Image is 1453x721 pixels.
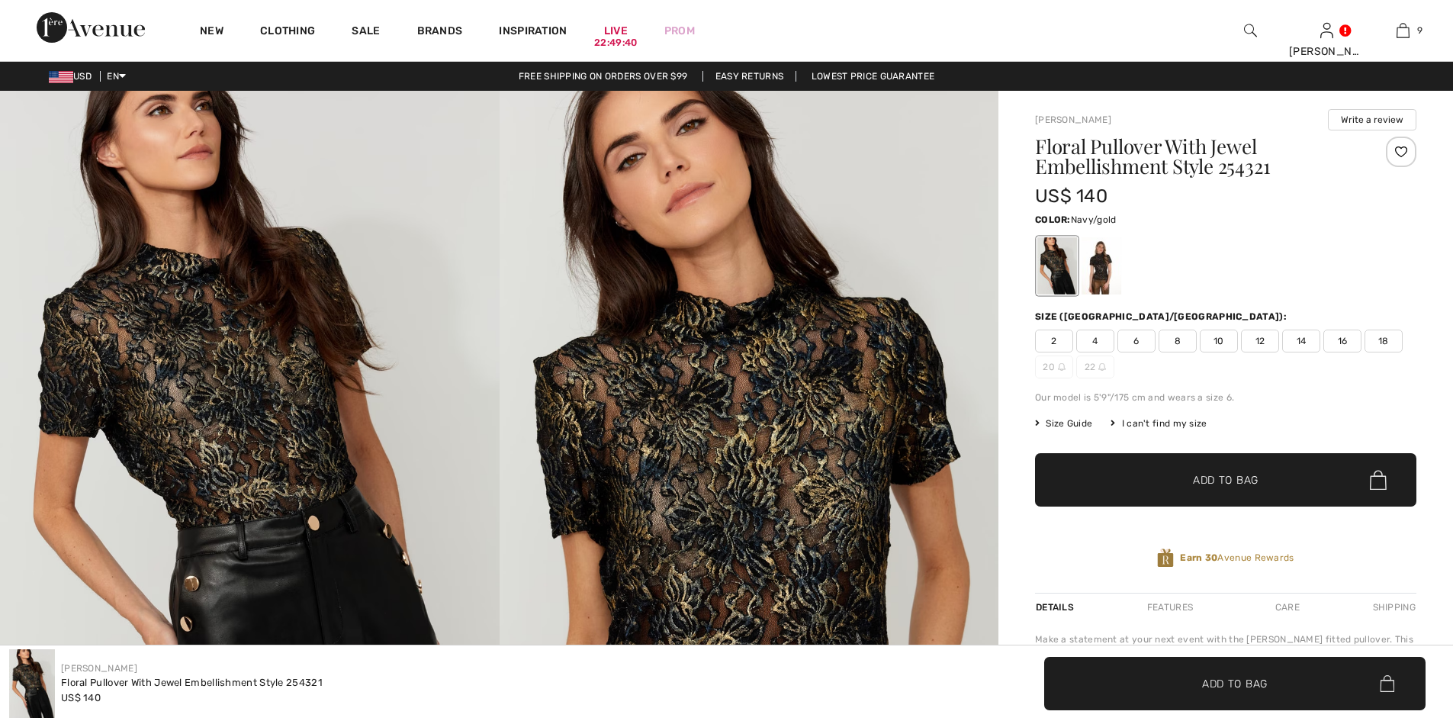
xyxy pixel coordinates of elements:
span: EN [107,71,126,82]
div: I can't find my size [1111,417,1207,430]
a: [PERSON_NAME] [61,663,137,674]
div: Shipping [1369,594,1416,621]
span: Color: [1035,214,1071,225]
div: Navy/gold [1037,237,1077,295]
span: Inspiration [499,24,567,40]
img: My Info [1320,21,1333,40]
span: 8 [1159,330,1197,352]
div: Details [1035,594,1078,621]
span: 18 [1365,330,1403,352]
img: Bag.svg [1370,470,1387,490]
div: Floral Pullover With Jewel Embellishment Style 254321 [61,675,323,690]
span: 16 [1323,330,1361,352]
span: 10 [1200,330,1238,352]
strong: Earn 30 [1180,552,1217,563]
span: Add to Bag [1202,675,1268,691]
img: US Dollar [49,71,73,83]
div: Our model is 5'9"/175 cm and wears a size 6. [1035,391,1416,404]
span: 6 [1117,330,1156,352]
a: Lowest Price Guarantee [799,71,947,82]
span: 9 [1417,24,1422,37]
a: [PERSON_NAME] [1035,114,1111,125]
div: Care [1262,594,1313,621]
img: Bag.svg [1380,675,1394,692]
img: 1ère Avenue [37,12,145,43]
span: US$ 140 [1035,185,1107,207]
a: Easy Returns [702,71,797,82]
a: Prom [664,23,695,39]
span: USD [49,71,98,82]
a: Free shipping on orders over $99 [506,71,700,82]
a: Live22:49:40 [604,23,628,39]
img: Avenue Rewards [1157,548,1174,568]
span: 12 [1241,330,1279,352]
a: Brands [417,24,463,40]
div: Make a statement at your next event with the [PERSON_NAME] fitted pullover. This hip-length piece... [1035,632,1416,701]
img: search the website [1244,21,1257,40]
a: Clothing [260,24,315,40]
span: 20 [1035,356,1073,378]
span: Navy/gold [1071,214,1117,225]
div: 22:49:40 [594,36,637,50]
a: 9 [1365,21,1440,40]
div: Size ([GEOGRAPHIC_DATA]/[GEOGRAPHIC_DATA]): [1035,310,1290,323]
img: Floral Pullover with Jewel Embellishment Style 254321 [9,649,55,718]
button: Write a review [1328,109,1416,130]
span: 4 [1076,330,1114,352]
a: Sale [352,24,380,40]
img: ring-m.svg [1098,363,1106,371]
span: 14 [1282,330,1320,352]
div: [PERSON_NAME] [1289,43,1364,60]
img: My Bag [1397,21,1410,40]
button: Add to Bag [1035,453,1416,507]
h1: Floral Pullover With Jewel Embellishment Style 254321 [1035,137,1353,176]
div: Features [1134,594,1206,621]
span: 2 [1035,330,1073,352]
div: Copper/Black [1082,237,1121,295]
span: Avenue Rewards [1180,551,1294,565]
button: Add to Bag [1044,657,1426,710]
a: Sign In [1320,23,1333,37]
span: US$ 140 [61,692,101,703]
span: 22 [1076,356,1114,378]
span: Size Guide [1035,417,1092,430]
a: New [200,24,223,40]
img: ring-m.svg [1058,363,1066,371]
span: Add to Bag [1193,472,1259,488]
